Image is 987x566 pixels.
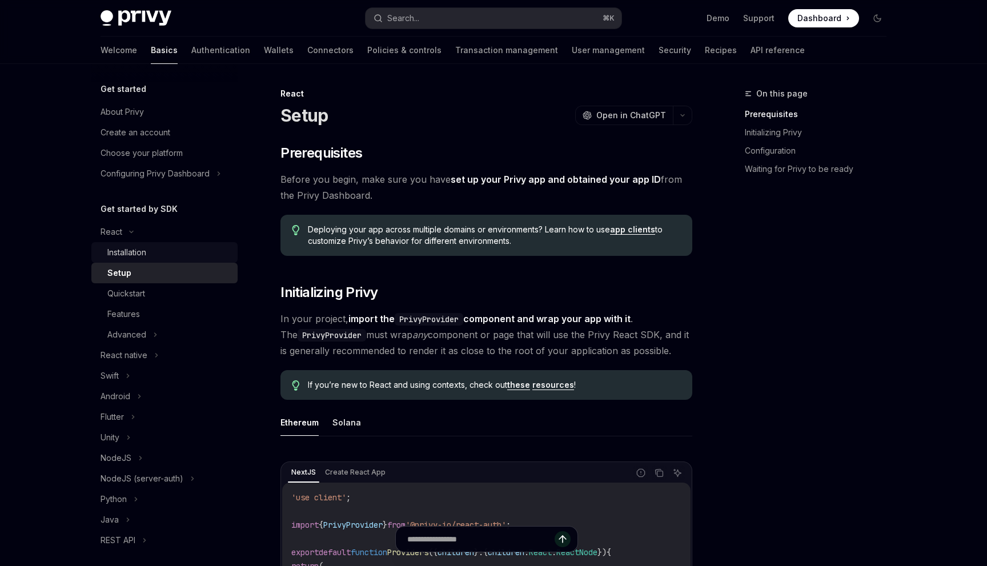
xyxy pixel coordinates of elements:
[705,37,737,64] a: Recipes
[101,451,131,465] div: NodeJS
[101,348,147,362] div: React native
[101,492,127,506] div: Python
[292,225,300,235] svg: Tip
[101,167,210,180] div: Configuring Privy Dashboard
[101,410,124,424] div: Flutter
[292,380,300,391] svg: Tip
[348,313,631,324] strong: import the component and wrap your app with it
[745,142,896,160] a: Configuration
[107,328,146,342] div: Advanced
[406,520,506,530] span: '@privy-io/react-auth'
[610,224,655,235] a: app clients
[107,287,145,300] div: Quickstart
[412,329,428,340] em: any
[366,8,621,29] button: Search...⌘K
[507,380,530,390] a: these
[91,242,238,263] a: Installation
[101,82,146,96] h5: Get started
[346,492,351,503] span: ;
[298,329,366,342] code: PrivyProvider
[280,409,319,436] button: Ethereum
[322,465,389,479] div: Create React App
[101,390,130,403] div: Android
[652,465,667,480] button: Copy the contents from the code block
[308,224,681,247] span: Deploying your app across multiple domains or environments? Learn how to use to customize Privy’s...
[101,369,119,383] div: Swift
[395,313,463,326] code: PrivyProvider
[506,520,511,530] span: ;
[91,143,238,163] a: Choose your platform
[101,126,170,139] div: Create an account
[101,146,183,160] div: Choose your platform
[745,105,896,123] a: Prerequisites
[659,37,691,64] a: Security
[280,283,378,302] span: Initializing Privy
[280,144,362,162] span: Prerequisites
[383,520,387,530] span: }
[868,9,886,27] button: Toggle dark mode
[323,520,383,530] span: PrivyProvider
[101,202,178,216] h5: Get started by SDK
[291,520,319,530] span: import
[387,520,406,530] span: from
[101,10,171,26] img: dark logo
[107,246,146,259] div: Installation
[280,105,328,126] h1: Setup
[575,106,673,125] button: Open in ChatGPT
[596,110,666,121] span: Open in ChatGPT
[451,174,661,186] a: set up your Privy app and obtained your app ID
[532,380,574,390] a: resources
[101,533,135,547] div: REST API
[91,263,238,283] a: Setup
[745,160,896,178] a: Waiting for Privy to be ready
[101,513,119,527] div: Java
[308,379,681,391] span: If you’re new to React and using contexts, check out !
[797,13,841,24] span: Dashboard
[387,11,419,25] div: Search...
[291,492,346,503] span: 'use client'
[670,465,685,480] button: Ask AI
[633,465,648,480] button: Report incorrect code
[367,37,442,64] a: Policies & controls
[788,9,859,27] a: Dashboard
[745,123,896,142] a: Initializing Privy
[91,122,238,143] a: Create an account
[319,520,323,530] span: {
[107,266,131,280] div: Setup
[288,465,319,479] div: NextJS
[101,431,119,444] div: Unity
[332,409,361,436] button: Solana
[101,472,183,485] div: NodeJS (server-auth)
[707,13,729,24] a: Demo
[91,102,238,122] a: About Privy
[751,37,805,64] a: API reference
[264,37,294,64] a: Wallets
[307,37,354,64] a: Connectors
[280,171,692,203] span: Before you begin, make sure you have from the Privy Dashboard.
[101,37,137,64] a: Welcome
[455,37,558,64] a: Transaction management
[280,311,692,359] span: In your project, . The must wrap component or page that will use the Privy React SDK, and it is g...
[280,88,692,99] div: React
[756,87,808,101] span: On this page
[107,307,140,321] div: Features
[101,105,144,119] div: About Privy
[572,37,645,64] a: User management
[101,225,122,239] div: React
[91,304,238,324] a: Features
[555,531,571,547] button: Send message
[743,13,775,24] a: Support
[603,14,615,23] span: ⌘ K
[191,37,250,64] a: Authentication
[151,37,178,64] a: Basics
[91,283,238,304] a: Quickstart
